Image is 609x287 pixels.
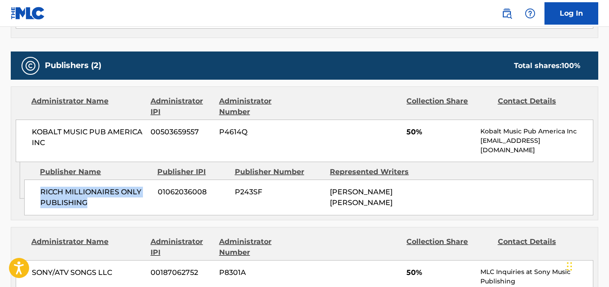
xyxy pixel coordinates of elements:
span: P243SF [235,187,323,197]
a: Log In [544,2,598,25]
img: MLC Logo [11,7,45,20]
span: 50% [406,127,474,137]
div: Administrator IPI [151,236,212,258]
div: Collection Share [406,236,491,258]
div: Administrator Number [219,236,303,258]
div: Contact Details [498,236,582,258]
a: Public Search [498,4,516,22]
span: RICCH MILLIONAIRES ONLY PUBLISHING [40,187,151,208]
div: Administrator IPI [151,96,212,117]
div: Administrator Name [31,96,144,117]
div: Administrator Number [219,96,303,117]
h5: Publishers (2) [45,60,101,71]
span: KOBALT MUSIC PUB AMERICA INC [32,127,144,148]
span: 00503659557 [151,127,212,137]
img: help [525,8,536,19]
div: Represented Writers [330,167,419,177]
span: P4614Q [219,127,303,137]
div: Drag [567,253,572,280]
p: [EMAIL_ADDRESS][DOMAIN_NAME] [480,136,593,155]
div: Publisher Name [40,167,151,177]
div: Collection Share [406,96,491,117]
div: Help [521,4,539,22]
span: 00187062752 [151,267,212,278]
p: MLC Inquiries at Sony Music Publishing [480,267,593,286]
span: SONY/ATV SONGS LLC [32,267,144,278]
div: Publisher IPI [157,167,228,177]
span: 100 % [561,61,580,70]
div: Administrator Name [31,236,144,258]
div: Total shares: [514,60,580,71]
iframe: Chat Widget [564,244,609,287]
div: Publisher Number [235,167,324,177]
div: Contact Details [498,96,582,117]
p: Kobalt Music Pub America Inc [480,127,593,136]
img: Publishers [25,60,36,71]
span: P8301A [219,267,303,278]
span: 01062036008 [158,187,228,197]
img: search [501,8,512,19]
span: [PERSON_NAME] [PERSON_NAME] [330,188,393,207]
span: 50% [406,267,474,278]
